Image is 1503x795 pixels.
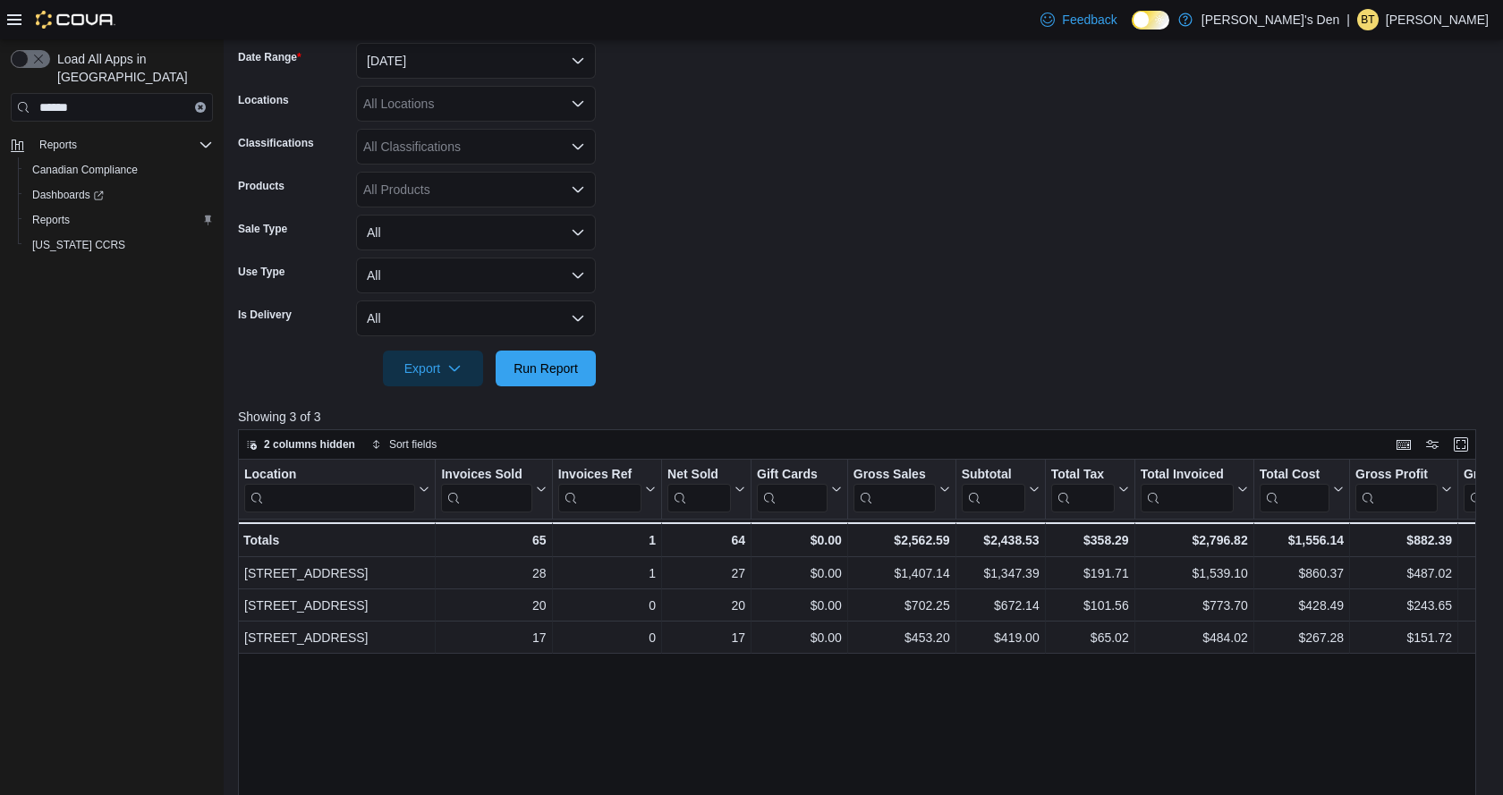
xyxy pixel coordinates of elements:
img: Cova [36,11,115,29]
div: $860.37 [1260,563,1344,585]
div: Invoices Sold [441,467,531,484]
span: Reports [25,209,213,231]
div: $487.02 [1355,563,1452,585]
div: Net Sold [667,467,731,484]
div: $2,796.82 [1141,529,1248,551]
label: Use Type [238,265,284,279]
div: 28 [441,563,546,585]
a: Dashboards [18,182,220,207]
span: Canadian Compliance [25,159,213,181]
span: Dashboards [25,184,213,206]
div: $65.02 [1051,628,1129,649]
span: 2 columns hidden [264,437,355,452]
span: Washington CCRS [25,234,213,256]
div: 1 [558,563,656,585]
div: Gross Sales [853,467,936,512]
div: $1,407.14 [853,563,950,585]
div: Subtotal [962,467,1025,512]
div: [STREET_ADDRESS] [244,596,429,617]
a: Canadian Compliance [25,159,145,181]
nav: Complex example [11,125,213,304]
span: Reports [32,213,70,227]
button: Reports [18,207,220,233]
div: $2,438.53 [962,529,1040,551]
span: Sort fields [389,437,437,452]
button: Open list of options [571,97,585,111]
button: Sort fields [364,434,444,455]
div: $0.00 [757,563,842,585]
div: $151.72 [1355,628,1452,649]
button: Canadian Compliance [18,157,220,182]
div: Total Tax [1051,467,1115,484]
div: Net Sold [667,467,731,512]
span: Run Report [514,359,578,377]
div: Invoices Ref [558,467,641,512]
div: Total Tax [1051,467,1115,512]
div: Location [244,467,415,484]
button: Export [383,351,483,386]
a: Dashboards [25,184,111,206]
div: Total Invoiced [1141,467,1234,484]
div: 0 [558,628,656,649]
button: Gift Cards [757,467,842,512]
div: $453.20 [853,628,950,649]
div: Location [244,467,415,512]
button: Reports [32,134,84,156]
span: Reports [32,134,213,156]
button: Gross Sales [853,467,950,512]
label: Date Range [238,50,301,64]
div: Subtotal [962,467,1025,484]
button: Total Cost [1260,467,1344,512]
button: Subtotal [962,467,1040,512]
div: [STREET_ADDRESS] [244,628,429,649]
div: 64 [667,529,745,551]
div: Total Invoiced [1141,467,1234,512]
div: $267.28 [1260,628,1344,649]
div: $243.65 [1355,596,1452,617]
div: Gross Sales [853,467,936,484]
input: Dark Mode [1132,11,1169,30]
div: $484.02 [1141,628,1248,649]
div: Gross Profit [1355,467,1438,512]
div: $1,347.39 [962,563,1040,585]
a: [US_STATE] CCRS [25,234,132,256]
span: Load All Apps in [GEOGRAPHIC_DATA] [50,50,213,86]
div: Total Cost [1260,467,1329,484]
label: Classifications [238,136,314,150]
span: Feedback [1062,11,1117,29]
button: All [356,215,596,250]
button: Location [244,467,429,512]
div: Invoices Ref [558,467,641,484]
a: Feedback [1033,2,1124,38]
button: Total Tax [1051,467,1129,512]
div: Brittany Thomas [1357,9,1379,30]
span: Reports [39,138,77,152]
button: Reports [4,132,220,157]
button: Total Invoiced [1141,467,1248,512]
p: Showing 3 of 3 [238,408,1489,426]
button: Enter fullscreen [1450,434,1472,455]
div: 65 [441,529,546,551]
div: Gift Cards [757,467,828,484]
label: Locations [238,93,289,107]
div: $702.25 [853,596,950,617]
button: Gross Profit [1355,467,1452,512]
div: $428.49 [1260,596,1344,617]
button: Invoices Sold [441,467,546,512]
div: Total Cost [1260,467,1329,512]
div: $101.56 [1051,596,1129,617]
p: | [1346,9,1350,30]
span: Export [394,351,472,386]
div: $0.00 [757,628,842,649]
div: 27 [667,563,745,585]
div: $191.71 [1051,563,1129,585]
div: $358.29 [1051,529,1129,551]
button: All [356,300,596,336]
span: [US_STATE] CCRS [32,238,125,252]
div: Invoices Sold [441,467,531,512]
button: Keyboard shortcuts [1393,434,1414,455]
div: $672.14 [962,596,1040,617]
div: Totals [243,529,429,551]
div: $0.00 [757,529,842,551]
